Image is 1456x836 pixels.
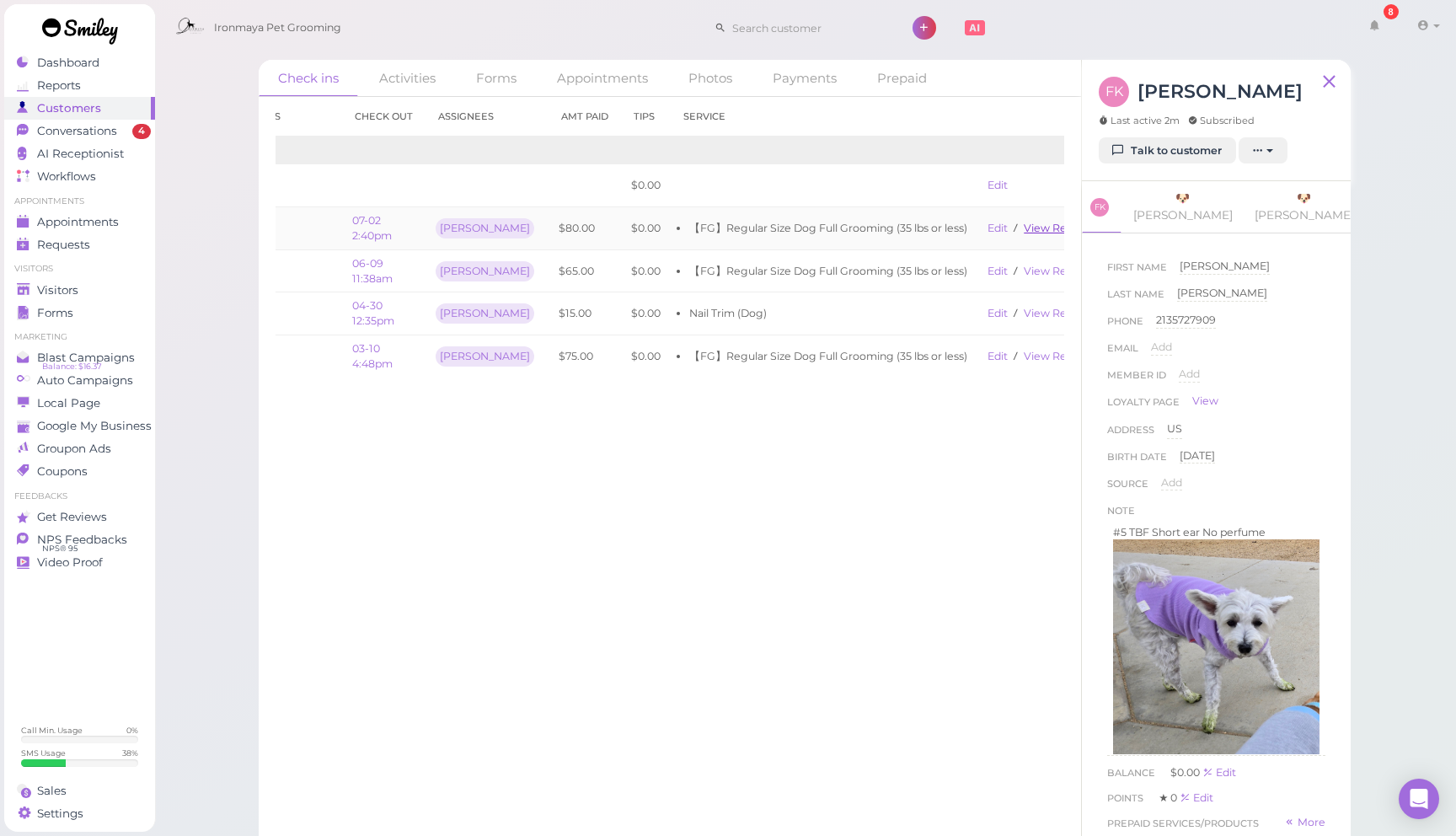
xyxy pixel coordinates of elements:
span: Coupons [37,464,88,479]
span: Sales [37,784,67,798]
a: Requests [4,233,155,256]
a: Edit [1180,791,1213,804]
a: Appointments [4,211,155,233]
a: 🐶 [PERSON_NAME] [1123,181,1243,233]
span: 4 [132,124,151,139]
span: Reports [37,78,81,93]
a: Edit [988,265,1010,277]
span: Forms [37,306,73,320]
a: View [1192,394,1218,409]
a: Activities [360,60,455,96]
span: Conversations [37,124,117,138]
span: Last Name [1107,286,1164,313]
span: Visitors [37,283,78,297]
span: FK [1090,198,1109,217]
span: Prepaid services/products [1107,815,1259,832]
th: Tips [621,97,671,137]
span: Local Page [37,396,100,410]
li: Marketing [4,331,155,343]
td: $75.00 [549,335,621,378]
li: 【FG】Regular Size Dog Full Grooming (35 lbs or less) [689,349,967,364]
span: Groupon Ads [37,442,111,456]
span: FK [1099,77,1129,107]
span: Member ID [1107,367,1166,394]
span: Blast Campaigns [37,351,135,365]
span: Add [1179,367,1200,380]
a: Talk to customer [1099,137,1236,164]
a: 07-02 2:40pm [352,214,392,242]
a: Sales [4,780,155,802]
a: Blast Campaigns Balance: $16.37 [4,346,155,369]
a: Edit [1202,766,1236,779]
span: ★ 0 [1159,791,1180,804]
td: $0.00 [621,207,671,250]
li: 【FG】Regular Size Dog Full Grooming (35 lbs or less) [689,264,967,279]
a: Photos [669,60,752,96]
a: Edit [988,179,1008,191]
li: Visitors [4,263,155,275]
a: Visitors [4,279,155,302]
span: Dashboard [37,56,99,70]
input: Search customer [726,14,890,41]
a: Prepaid [858,60,946,96]
span: First Name [1107,259,1167,286]
span: Workflows [37,169,96,184]
a: Edit [988,350,1010,362]
a: AI Receptionist [4,142,155,165]
a: Payments [753,60,856,96]
span: Balance [1107,767,1158,779]
li: Feedbacks [4,490,155,502]
a: Settings [4,802,155,825]
a: 03-10 4:48pm [352,342,393,370]
a: Local Page [4,392,155,415]
span: Appointments [37,215,119,229]
li: Nail Trim (Dog) [689,306,967,321]
a: FK [1082,181,1121,233]
div: 0 % [126,725,138,736]
td: $65.00 [549,249,621,292]
span: Address [1107,421,1154,448]
a: Auto Campaigns [4,369,155,392]
div: [PERSON_NAME] [436,346,534,367]
th: Notes [234,97,342,137]
a: Customers [4,97,155,120]
a: Groupon Ads [4,437,155,460]
th: Assignees [426,97,549,137]
div: Note [1107,502,1135,519]
th: Service [671,97,977,137]
span: Add [1151,340,1172,353]
a: Get Reviews [4,506,155,528]
span: Phone [1107,313,1143,340]
div: Open Intercom Messenger [1399,779,1439,819]
a: View receipt [1024,222,1093,234]
p: #5 TBF Short ear No perfume [1113,525,1319,540]
td: $15.00 [549,292,621,335]
a: Edit [988,222,1010,234]
div: 2135727909 [1156,313,1216,329]
th: Check out [342,97,426,137]
li: Appointments [4,196,155,207]
span: Subscribed [1188,114,1255,127]
a: Appointments [538,60,667,96]
span: Customers [37,101,101,115]
a: Video Proof [4,551,155,574]
a: View receipt [1024,350,1093,362]
a: Reports [4,74,155,97]
a: 🐶 [PERSON_NAME] [1245,181,1364,233]
span: Points [1107,792,1146,804]
a: Edit [988,307,1010,319]
span: Balance: $16.37 [42,360,102,373]
span: Requests [37,238,90,252]
a: 04-30 12:35pm [352,299,394,327]
a: Conversations 4 [4,120,155,142]
span: $0.00 [1170,766,1202,779]
span: Ironmaya Pet Grooming [214,4,341,51]
a: Forms [4,302,155,324]
div: SMS Usage [21,748,66,758]
span: AI Receptionist [37,147,124,161]
div: [PERSON_NAME] [436,303,534,324]
h3: [PERSON_NAME] [1137,77,1303,106]
span: Email [1107,340,1138,367]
